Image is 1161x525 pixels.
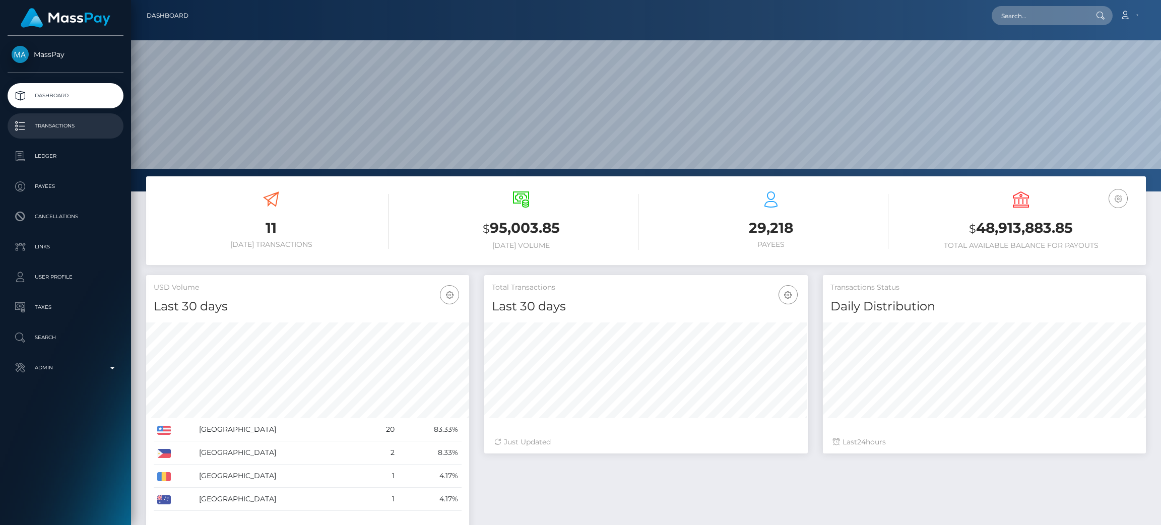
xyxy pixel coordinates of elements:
[12,46,29,63] img: MassPay
[157,495,171,504] img: AU.png
[992,6,1086,25] input: Search...
[154,240,389,249] h6: [DATE] Transactions
[8,204,123,229] a: Cancellations
[157,426,171,435] img: US.png
[12,118,119,134] p: Transactions
[21,8,110,28] img: MassPay Logo
[398,418,462,441] td: 83.33%
[8,144,123,169] a: Ledger
[12,270,119,285] p: User Profile
[492,283,800,293] h5: Total Transactions
[157,472,171,481] img: RO.png
[147,5,188,26] a: Dashboard
[12,330,119,345] p: Search
[12,300,119,315] p: Taxes
[196,465,366,488] td: [GEOGRAPHIC_DATA]
[196,441,366,465] td: [GEOGRAPHIC_DATA]
[12,209,119,224] p: Cancellations
[654,240,888,249] h6: Payees
[494,437,797,447] div: Just Updated
[857,437,866,446] span: 24
[12,360,119,375] p: Admin
[154,218,389,238] h3: 11
[366,465,398,488] td: 1
[366,488,398,511] td: 1
[904,218,1138,239] h3: 48,913,883.85
[196,488,366,511] td: [GEOGRAPHIC_DATA]
[12,179,119,194] p: Payees
[830,298,1138,315] h4: Daily Distribution
[196,418,366,441] td: [GEOGRAPHIC_DATA]
[833,437,1136,447] div: Last hours
[398,441,462,465] td: 8.33%
[398,465,462,488] td: 4.17%
[654,218,888,238] h3: 29,218
[366,418,398,441] td: 20
[154,298,462,315] h4: Last 30 days
[8,234,123,259] a: Links
[904,241,1138,250] h6: Total Available Balance for Payouts
[8,113,123,139] a: Transactions
[404,241,638,250] h6: [DATE] Volume
[366,441,398,465] td: 2
[483,222,490,236] small: $
[8,355,123,380] a: Admin
[398,488,462,511] td: 4.17%
[8,83,123,108] a: Dashboard
[154,283,462,293] h5: USD Volume
[8,325,123,350] a: Search
[830,283,1138,293] h5: Transactions Status
[12,149,119,164] p: Ledger
[8,174,123,199] a: Payees
[12,88,119,103] p: Dashboard
[492,298,800,315] h4: Last 30 days
[404,218,638,239] h3: 95,003.85
[8,295,123,320] a: Taxes
[8,50,123,59] span: MassPay
[157,449,171,458] img: PH.png
[8,265,123,290] a: User Profile
[12,239,119,254] p: Links
[969,222,976,236] small: $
